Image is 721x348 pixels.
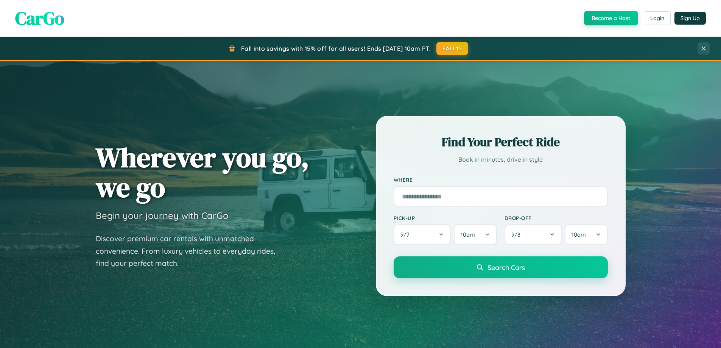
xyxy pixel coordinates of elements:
[96,210,229,221] h3: Begin your journey with CarGo
[436,42,468,55] button: FALL15
[505,215,608,221] label: Drop-off
[565,224,607,245] button: 10am
[394,134,608,150] h2: Find Your Perfect Ride
[511,231,524,238] span: 9 / 8
[584,11,638,25] button: Become a Host
[400,231,413,238] span: 9 / 7
[394,176,608,183] label: Where
[394,215,497,221] label: Pick-up
[505,224,562,245] button: 9/8
[15,6,64,31] span: CarGo
[644,11,671,25] button: Login
[487,263,525,272] span: Search Cars
[674,12,706,25] button: Sign Up
[394,224,451,245] button: 9/7
[454,224,497,245] button: 10am
[96,233,285,270] p: Discover premium car rentals with unmatched convenience. From luxury vehicles to everyday rides, ...
[461,231,475,238] span: 10am
[241,45,431,52] span: Fall into savings with 15% off for all users! Ends [DATE] 10am PT.
[394,154,608,165] p: Book in minutes, drive in style
[394,256,608,278] button: Search Cars
[96,142,309,202] h1: Wherever you go, we go
[572,231,586,238] span: 10am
